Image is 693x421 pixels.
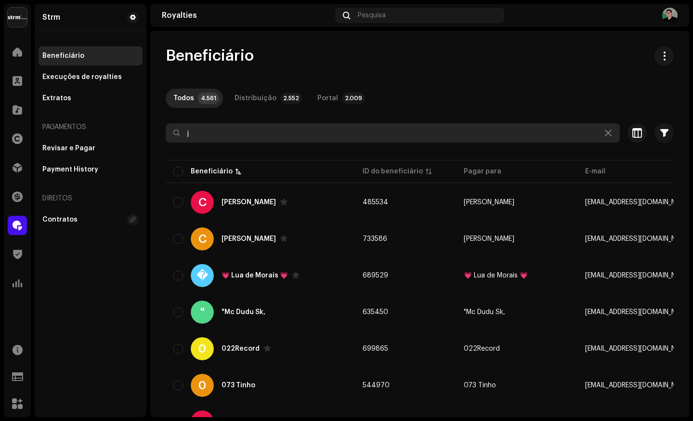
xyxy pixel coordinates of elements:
[464,345,500,352] span: 022Record
[235,89,276,108] div: Distribuição
[42,166,98,173] div: Payment History
[464,272,528,279] span: 💗 Lua de Morais 💗
[39,187,143,210] re-a-nav-header: Direitos
[42,13,60,21] div: Strm
[363,236,387,242] span: 733586
[222,345,260,352] div: 022Record
[191,264,214,287] div: �
[8,8,27,27] img: 408b884b-546b-4518-8448-1008f9c76b02
[39,46,143,66] re-m-nav-item: Beneficiário
[342,92,365,104] p-badge: 2.009
[39,116,143,139] re-a-nav-header: Pagamentos
[585,236,691,242] span: getcashjiff@yahoo.com
[585,345,691,352] span: atlanticorecords54@gmail.com
[191,167,233,176] div: Beneficiário
[464,382,496,389] span: 073 Tinho
[42,94,71,102] div: Extratos
[222,236,276,242] div: Christopher Jones
[464,199,514,206] span: Carlos
[585,199,691,206] span: kalzin025@gmail.com
[173,89,194,108] div: Todos
[39,139,143,158] re-m-nav-item: Revisar e Pagar
[39,67,143,87] re-m-nav-item: Execuções de royalties
[198,92,219,104] p-badge: 4.561
[358,12,386,19] span: Pesquisa
[191,227,214,250] div: C
[363,382,390,389] span: 544970
[42,73,122,81] div: Execuções de royalties
[191,374,214,397] div: 0
[585,272,691,279] span: infoluademorais@yahoo.com
[222,382,255,389] div: 073 Tinho
[191,337,214,360] div: 0
[39,160,143,179] re-m-nav-item: Payment History
[166,123,620,143] input: Pesquisa
[191,301,214,324] div: "
[464,309,505,316] span: "Mc Dudu Sk,
[222,199,276,206] div: Carlos
[363,309,388,316] span: 635450
[166,46,254,66] span: Beneficiário
[585,309,691,316] span: eduardoferreira96789@gmail.com
[191,191,214,214] div: C
[363,199,388,206] span: 485534
[42,52,84,60] div: Beneficiário
[222,309,265,316] div: "Mc Dudu Sk,
[363,345,388,352] span: 699865
[363,167,423,176] div: ID do beneficiário
[585,382,691,389] span: mana9584@gmail.com
[42,145,95,152] div: Revisar e Pagar
[42,216,78,224] div: Contratos
[222,272,288,279] div: 💗 Lua de Morais 💗
[363,272,388,279] span: 689529
[317,89,338,108] div: Portal
[464,236,514,242] span: Christopher Jones
[39,89,143,108] re-m-nav-item: Extratos
[162,12,331,19] div: Royalties
[39,210,143,229] re-m-nav-item: Contratos
[280,92,302,104] p-badge: 2.552
[662,8,678,23] img: 918a7c50-60df-4dc6-aa5d-e5e31497a30a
